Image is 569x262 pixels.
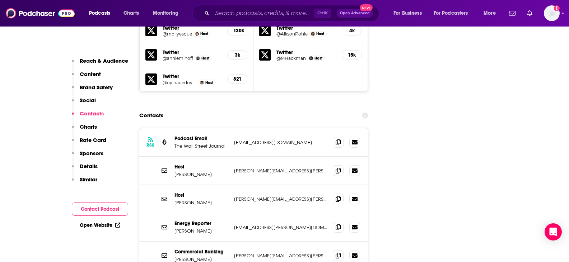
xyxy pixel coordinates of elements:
[139,109,163,122] h2: Contacts
[6,6,75,20] img: Podchaser - Follow, Share and Rate Podcasts
[174,135,228,142] p: Podcast Email
[199,5,386,22] div: Search podcasts, credits, & more...
[348,52,356,58] h5: 15k
[205,80,213,85] span: Host
[72,123,97,137] button: Charts
[174,220,228,227] p: Energy Reporter
[163,31,192,37] a: @mollyesque
[80,176,97,183] p: Similar
[506,7,518,19] a: Show notifications dropdown
[314,9,331,18] span: Ctrl K
[80,71,101,77] p: Content
[80,123,97,130] p: Charts
[233,76,241,82] h5: 821
[80,163,98,170] p: Details
[174,249,228,255] p: Commercial Banking
[72,110,104,123] button: Contacts
[233,52,241,58] h5: 3k
[544,5,560,21] button: Show profile menu
[174,143,228,149] p: The Wall Street Journal
[348,28,356,34] h5: 4k
[174,228,228,234] p: [PERSON_NAME]
[276,49,336,56] h5: Twitter
[72,163,98,176] button: Details
[314,56,322,61] span: Host
[174,192,228,198] p: Host
[163,80,197,85] a: @oyinadedoyin5
[80,110,104,117] p: Contacts
[340,11,370,15] span: Open Advanced
[544,5,560,21] img: User Profile
[174,171,228,177] p: [PERSON_NAME]
[123,8,139,18] span: Charts
[554,5,560,11] svg: Add a profile image
[72,137,106,150] button: Rate Card
[148,8,188,19] button: open menu
[337,9,373,18] button: Open AdvancedNew
[80,97,96,104] p: Social
[276,56,306,61] a: @MHackman
[276,31,308,37] a: @AllisonPohle
[80,150,103,157] p: Sponsors
[163,24,222,31] h5: Twitter
[163,56,193,61] a: @annieminoff
[434,8,468,18] span: For Podcasters
[89,8,110,18] span: Podcasts
[360,4,373,11] span: New
[163,49,222,56] h5: Twitter
[72,176,97,189] button: Similar
[196,56,200,60] img: Annie Minoff
[388,8,431,19] button: open menu
[72,84,113,97] button: Brand Safety
[276,24,336,31] h5: Twitter
[484,8,496,18] span: More
[200,32,208,36] span: Host
[212,8,314,19] input: Search podcasts, credits, & more...
[316,32,324,36] span: Host
[163,73,222,80] h5: Twitter
[174,200,228,206] p: [PERSON_NAME]
[311,32,315,36] img: Allison Pohle
[84,8,120,19] button: open menu
[146,142,154,148] h3: RSS
[429,8,479,19] button: open menu
[72,57,128,71] button: Reach & Audience
[72,150,103,163] button: Sponsors
[393,8,422,18] span: For Business
[524,7,535,19] a: Show notifications dropdown
[80,137,106,143] p: Rate Card
[153,8,178,18] span: Monitoring
[233,28,241,34] h5: 130k
[545,223,562,240] div: Open Intercom Messenger
[234,168,327,174] p: [PERSON_NAME][EMAIL_ADDRESS][PERSON_NAME][DOMAIN_NAME]
[119,8,143,19] a: Charts
[195,32,199,36] img: Molly Ball
[72,97,96,110] button: Social
[80,84,113,91] p: Brand Safety
[80,222,120,228] a: Open Website
[234,253,327,259] p: [PERSON_NAME][EMAIL_ADDRESS][PERSON_NAME][DOMAIN_NAME]
[72,203,128,216] button: Contact Podcast
[479,8,505,19] button: open menu
[174,164,228,170] p: Host
[200,81,204,85] img: Oyin Adedoyin
[234,196,327,202] p: [PERSON_NAME][EMAIL_ADDRESS][PERSON_NAME][DOMAIN_NAME]
[309,56,313,60] img: Michelle Hackman
[201,56,209,61] span: Host
[234,139,327,146] p: [EMAIL_ADDRESS][DOMAIN_NAME]
[544,5,560,21] span: Logged in as nshort92
[234,224,327,230] p: [EMAIL_ADDRESS][PERSON_NAME][DOMAIN_NAME]
[80,57,128,64] p: Reach & Audience
[72,71,101,84] button: Content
